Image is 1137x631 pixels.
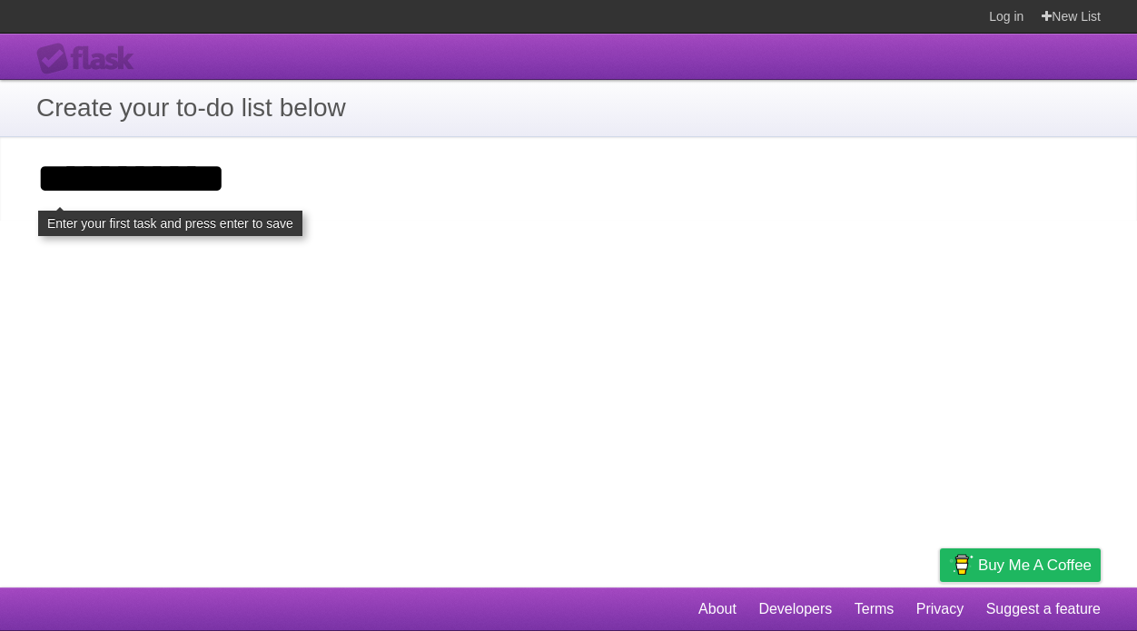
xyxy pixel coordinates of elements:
[986,592,1101,626] a: Suggest a feature
[949,549,974,580] img: Buy me a coffee
[36,43,145,75] div: Flask
[916,592,964,626] a: Privacy
[855,592,895,626] a: Terms
[36,89,1101,127] h1: Create your to-do list below
[698,592,737,626] a: About
[978,549,1092,581] span: Buy me a coffee
[758,592,832,626] a: Developers
[940,548,1101,582] a: Buy me a coffee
